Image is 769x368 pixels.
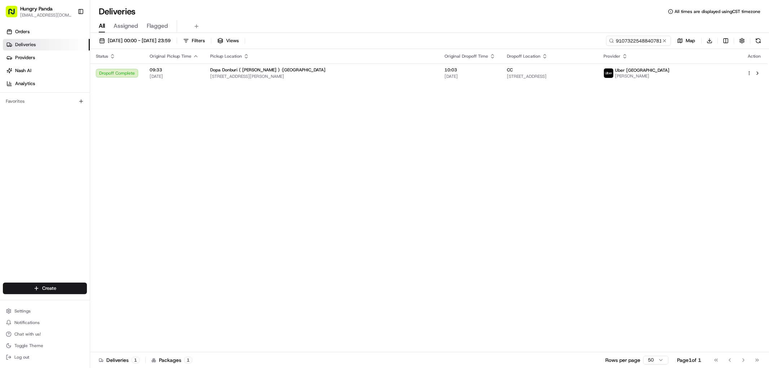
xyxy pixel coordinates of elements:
[151,356,192,364] div: Packages
[114,22,138,30] span: Assigned
[14,354,29,360] span: Log out
[3,78,90,89] a: Analytics
[15,54,35,61] span: Providers
[674,36,698,46] button: Map
[507,74,592,79] span: [STREET_ADDRESS]
[147,22,168,30] span: Flagged
[3,65,90,76] a: Nash AI
[150,67,199,73] span: 09:33
[132,357,140,363] div: 1
[677,356,701,364] div: Page 1 of 1
[96,36,174,46] button: [DATE] 00:00 - [DATE] 23:59
[445,53,488,59] span: Original Dropoff Time
[99,6,136,17] h1: Deliveries
[675,9,760,14] span: All times are displayed using CST timezone
[3,39,90,50] a: Deliveries
[615,73,669,79] span: [PERSON_NAME]
[3,283,87,294] button: Create
[605,356,640,364] p: Rows per page
[747,53,762,59] div: Action
[3,318,87,328] button: Notifications
[150,74,199,79] span: [DATE]
[180,36,208,46] button: Filters
[210,74,433,79] span: [STREET_ADDRESS][PERSON_NAME]
[507,67,513,73] span: CC
[15,67,31,74] span: Nash AI
[210,67,326,73] span: Dopa Donburi ( [PERSON_NAME] ) ·[GEOGRAPHIC_DATA]
[3,352,87,362] button: Log out
[99,22,105,30] span: All
[14,320,40,325] span: Notifications
[15,41,36,48] span: Deliveries
[3,96,87,107] div: Favorites
[15,80,35,87] span: Analytics
[445,74,495,79] span: [DATE]
[753,36,763,46] button: Refresh
[108,37,171,44] span: [DATE] 00:00 - [DATE] 23:59
[3,329,87,339] button: Chat with us!
[3,3,75,20] button: Hungry Panda[EMAIL_ADDRESS][DOMAIN_NAME]
[445,67,495,73] span: 10:03
[20,5,53,12] button: Hungry Panda
[604,68,613,78] img: uber-new-logo.jpeg
[615,67,669,73] span: Uber [GEOGRAPHIC_DATA]
[99,356,140,364] div: Deliveries
[20,12,72,18] button: [EMAIL_ADDRESS][DOMAIN_NAME]
[3,26,90,37] a: Orders
[184,357,192,363] div: 1
[3,52,90,63] a: Providers
[42,285,56,292] span: Create
[150,53,191,59] span: Original Pickup Time
[210,53,242,59] span: Pickup Location
[96,53,108,59] span: Status
[14,331,41,337] span: Chat with us!
[507,53,540,59] span: Dropoff Location
[214,36,242,46] button: Views
[3,341,87,351] button: Toggle Theme
[226,37,239,44] span: Views
[686,37,695,44] span: Map
[14,308,31,314] span: Settings
[192,37,205,44] span: Filters
[606,36,671,46] input: Type to search
[15,28,30,35] span: Orders
[14,343,43,349] span: Toggle Theme
[3,306,87,316] button: Settings
[604,53,620,59] span: Provider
